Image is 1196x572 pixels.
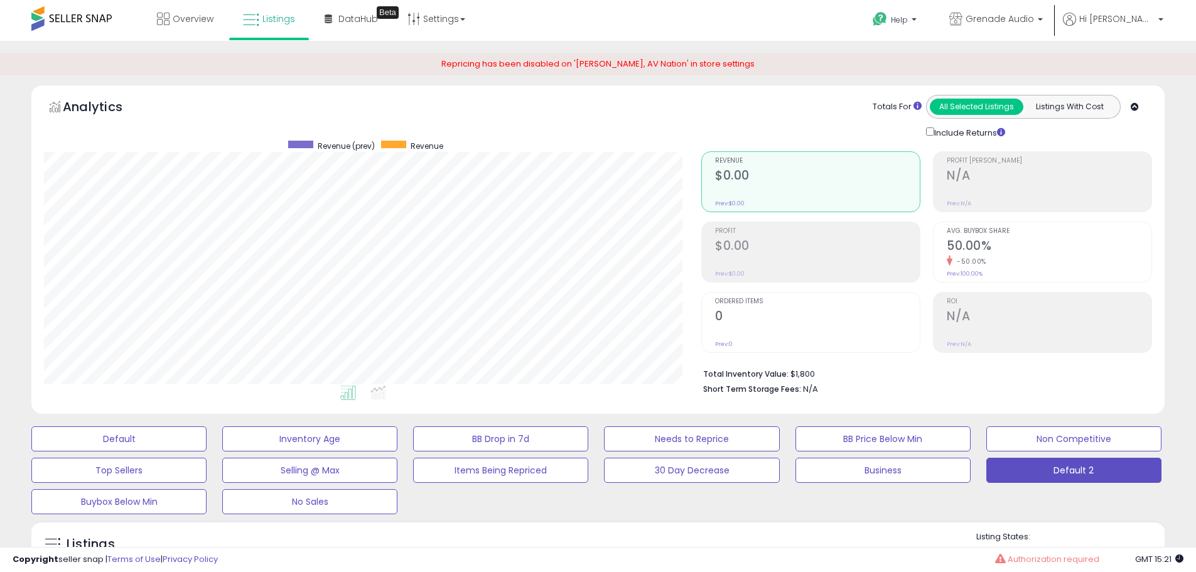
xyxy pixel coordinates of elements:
button: Non Competitive [986,426,1161,451]
h2: $0.00 [715,239,920,256]
a: Privacy Policy [163,553,218,565]
button: Inventory Age [222,426,397,451]
small: Prev: 0 [715,340,733,348]
i: Get Help [872,11,888,27]
span: Revenue (prev) [318,141,375,151]
span: Help [891,14,908,25]
h2: N/A [947,168,1151,185]
span: Ordered Items [715,298,920,305]
span: DataHub [338,13,378,25]
button: Top Sellers [31,458,207,483]
button: 30 Day Decrease [604,458,779,483]
span: Repricing has been disabled on '[PERSON_NAME], AV Nation' in store settings [441,58,755,70]
h2: $0.00 [715,168,920,185]
button: Selling @ Max [222,458,397,483]
h2: 50.00% [947,239,1151,256]
span: Listings [262,13,295,25]
button: All Selected Listings [930,99,1023,115]
label: Active [989,546,1012,557]
small: Prev: 100.00% [947,270,983,278]
span: Revenue [715,158,920,165]
button: Listings With Cost [1023,99,1116,115]
div: Include Returns [917,125,1020,139]
small: Prev: $0.00 [715,200,745,207]
button: No Sales [222,489,397,514]
h2: 0 [715,309,920,326]
span: Profit [715,228,920,235]
h5: Listings [67,536,115,553]
label: Deactivated [1083,546,1130,557]
span: Hi [PERSON_NAME] [1079,13,1155,25]
button: Default [31,426,207,451]
p: Listing States: [976,531,1165,543]
a: Terms of Use [107,553,161,565]
button: Default 2 [986,458,1161,483]
span: Grenade Audio [966,13,1034,25]
div: Tooltip anchor [377,6,399,19]
span: N/A [803,383,818,395]
h5: Analytics [63,98,147,119]
button: BB Drop in 7d [413,426,588,451]
li: $1,800 [703,365,1143,380]
b: Short Term Storage Fees: [703,384,801,394]
span: Avg. Buybox Share [947,228,1151,235]
button: BB Price Below Min [795,426,971,451]
span: 2025-09-12 15:21 GMT [1135,553,1183,565]
button: Business [795,458,971,483]
span: Overview [173,13,213,25]
span: Profit [PERSON_NAME] [947,158,1151,165]
a: Hi [PERSON_NAME] [1063,13,1163,41]
b: Total Inventory Value: [703,369,789,379]
small: Prev: N/A [947,200,971,207]
div: Totals For [873,101,922,113]
button: Items Being Repriced [413,458,588,483]
button: Needs to Reprice [604,426,779,451]
button: Buybox Below Min [31,489,207,514]
small: -50.00% [952,257,986,266]
span: Revenue [411,141,443,151]
a: Help [863,2,929,41]
div: seller snap | | [13,554,218,566]
small: Prev: N/A [947,340,971,348]
h2: N/A [947,309,1151,326]
strong: Copyright [13,553,58,565]
small: Prev: $0.00 [715,270,745,278]
span: ROI [947,298,1151,305]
